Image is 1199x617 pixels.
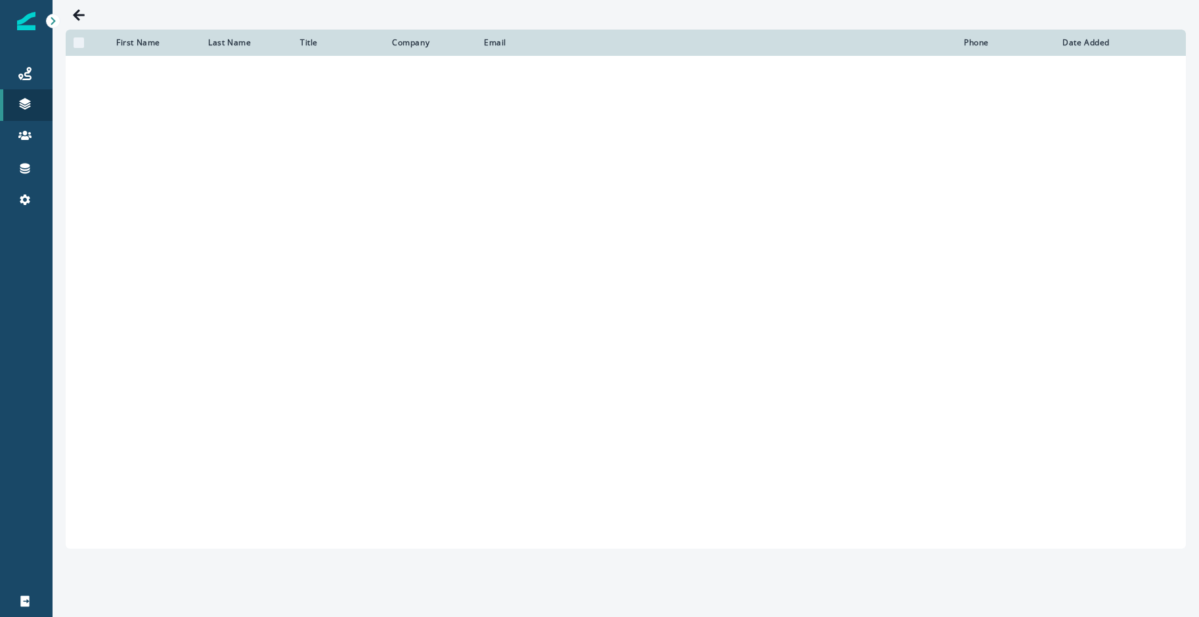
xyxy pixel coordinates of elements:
div: Last Name [208,37,284,48]
button: Go back [66,2,92,28]
div: Phone [964,37,1047,48]
div: First Name [116,37,192,48]
div: Email [484,37,948,48]
div: Date Added [1062,37,1145,48]
div: Title [300,37,376,48]
img: Inflection [17,12,35,30]
div: Company [392,37,468,48]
